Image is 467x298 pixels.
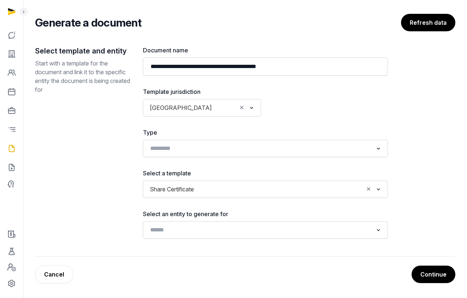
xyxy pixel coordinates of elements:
[143,210,388,218] label: Select an entity to generate for
[148,184,196,194] span: Share Certificate
[401,14,455,31] button: Refresh data
[147,143,373,154] input: Search for option
[365,184,372,194] button: Clear Selected
[143,46,388,55] label: Document name
[143,87,261,96] label: Template jurisdiction
[215,103,237,113] input: Search for option
[197,184,363,194] input: Search for option
[147,225,373,235] input: Search for option
[147,223,384,237] div: Search for option
[147,183,384,196] div: Search for option
[238,103,245,113] button: Clear Selected
[147,101,257,114] div: Search for option
[143,169,388,178] label: Select a template
[35,16,141,29] h2: Generate a document
[35,46,131,56] h2: Select template and entity
[412,266,455,283] button: Continue
[35,59,131,94] p: Start with a template for the document and link it to the specific entity the document is being c...
[147,142,384,155] div: Search for option
[143,128,388,137] label: Type
[148,103,214,113] span: [GEOGRAPHIC_DATA]
[35,265,73,283] a: Cancel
